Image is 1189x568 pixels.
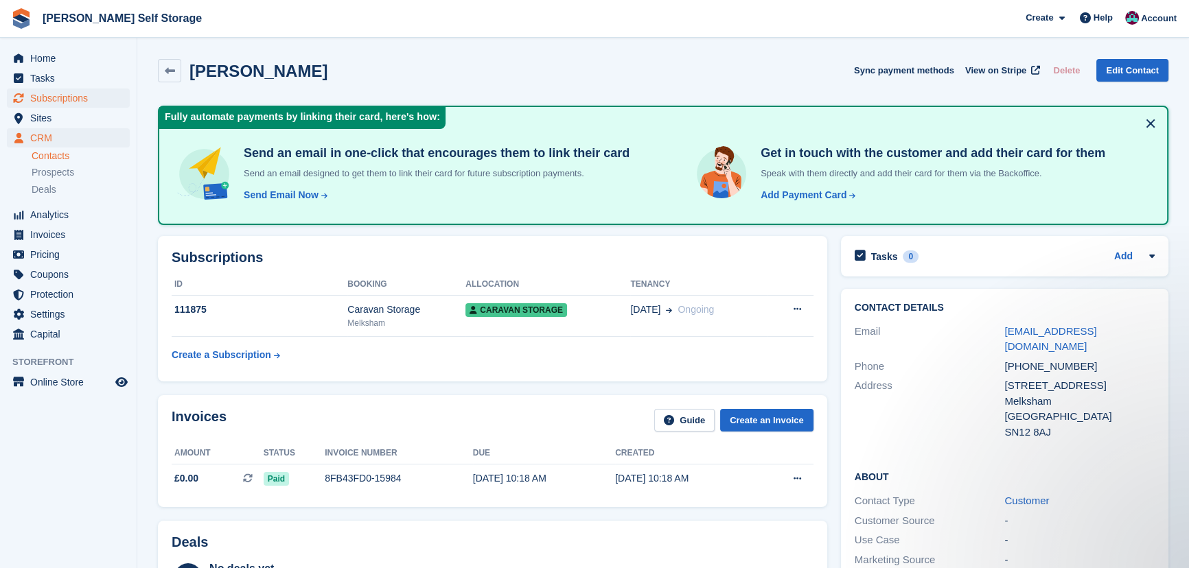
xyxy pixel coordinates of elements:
span: Invoices [30,225,113,244]
span: Paid [264,472,289,486]
a: menu [7,245,130,264]
a: Contacts [32,150,130,163]
span: Coupons [30,265,113,284]
div: [DATE] 10:18 AM [473,471,615,486]
div: [PHONE_NUMBER] [1004,359,1155,375]
span: Ongoing [678,304,714,315]
button: Sync payment methods [854,59,954,82]
h2: Invoices [172,409,227,431]
th: Allocation [465,274,630,296]
div: [STREET_ADDRESS] [1004,378,1155,394]
span: Pricing [30,245,113,264]
th: Amount [172,442,264,464]
div: Add Payment Card [761,188,846,202]
span: [DATE] [630,303,660,317]
div: Create a Subscription [172,348,271,362]
div: Contact Type [855,493,1005,509]
th: Booking [347,274,465,296]
img: send-email-b5881ef4c8f827a638e46e229e590028c7e36e3a6c99d2365469aff88783de13.svg [176,145,233,202]
span: Deals [32,183,56,196]
div: SN12 8AJ [1004,425,1155,440]
a: Deals [32,182,130,197]
span: Prospects [32,166,74,179]
div: Customer Source [855,513,1005,529]
a: Prospects [32,165,130,180]
span: Sites [30,108,113,128]
div: [GEOGRAPHIC_DATA] [1004,409,1155,425]
div: Send Email Now [244,188,319,202]
a: menu [7,205,130,224]
img: stora-icon-8386f47178a22dfd0bd8f6a31ec36ba5ce8667c1dd55bd0f319d3a0aa187defe.svg [11,8,32,29]
div: Fully automate payments by linking their card, here's how: [159,107,446,129]
div: [DATE] 10:18 AM [615,471,757,486]
th: Invoice number [325,442,473,464]
th: Tenancy [630,274,766,296]
span: CRM [30,128,113,147]
div: - [1004,532,1155,548]
span: Online Store [30,372,113,392]
a: menu [7,88,130,108]
a: Preview store [113,374,130,390]
h2: [PERSON_NAME] [189,62,327,80]
div: Email [855,324,1005,355]
a: menu [7,225,130,244]
a: Edit Contact [1096,59,1168,82]
a: menu [7,128,130,147]
a: Create an Invoice [720,409,813,431]
span: Help [1094,11,1113,25]
span: Settings [30,305,113,324]
span: Analytics [30,205,113,224]
span: Subscriptions [30,88,113,108]
th: Status [264,442,325,464]
a: menu [7,69,130,88]
span: Account [1141,12,1177,25]
h2: Contact Details [855,303,1155,313]
h2: Deals [172,534,208,550]
span: Capital [30,324,113,344]
a: Guide [654,409,715,431]
div: 0 [903,250,919,263]
a: menu [7,305,130,324]
a: menu [7,108,130,128]
img: Ben [1125,11,1139,25]
div: Caravan Storage [347,303,465,317]
a: View on Stripe [960,59,1043,82]
a: Add Payment Card [755,188,857,202]
a: Add [1114,249,1133,265]
a: menu [7,324,130,344]
a: Create a Subscription [172,342,280,368]
a: menu [7,372,130,392]
a: menu [7,285,130,304]
div: - [1004,513,1155,529]
th: Due [473,442,615,464]
a: menu [7,265,130,284]
span: Tasks [30,69,113,88]
button: Delete [1048,59,1085,82]
span: Home [30,49,113,68]
img: get-in-touch-e3e95b6451f4e49772a6039d3abdde126589d6f45a760754adfa51be33bf0f70.svg [693,145,750,202]
h2: Subscriptions [172,250,813,265]
a: [EMAIL_ADDRESS][DOMAIN_NAME] [1004,325,1096,353]
div: - [1004,552,1155,568]
span: Protection [30,285,113,304]
p: Send an email designed to get them to link their card for future subscription payments. [238,167,630,180]
span: Create [1026,11,1053,25]
h2: About [855,469,1155,483]
th: ID [172,274,347,296]
span: Caravan Storage [465,303,567,317]
div: Melksham [1004,394,1155,410]
th: Created [615,442,757,464]
p: Speak with them directly and add their card for them via the Backoffice. [755,167,1105,180]
div: 8FB43FD0-15984 [325,471,473,486]
h4: Get in touch with the customer and add their card for them [755,145,1105,161]
a: Customer [1004,495,1049,506]
h2: Tasks [871,250,898,263]
h4: Send an email in one-click that encourages them to link their card [238,145,630,161]
span: Storefront [12,355,137,369]
div: Use Case [855,532,1005,548]
div: Melksham [347,317,465,329]
div: Marketing Source [855,552,1005,568]
div: Address [855,378,1005,440]
div: Phone [855,359,1005,375]
div: 111875 [172,303,347,317]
